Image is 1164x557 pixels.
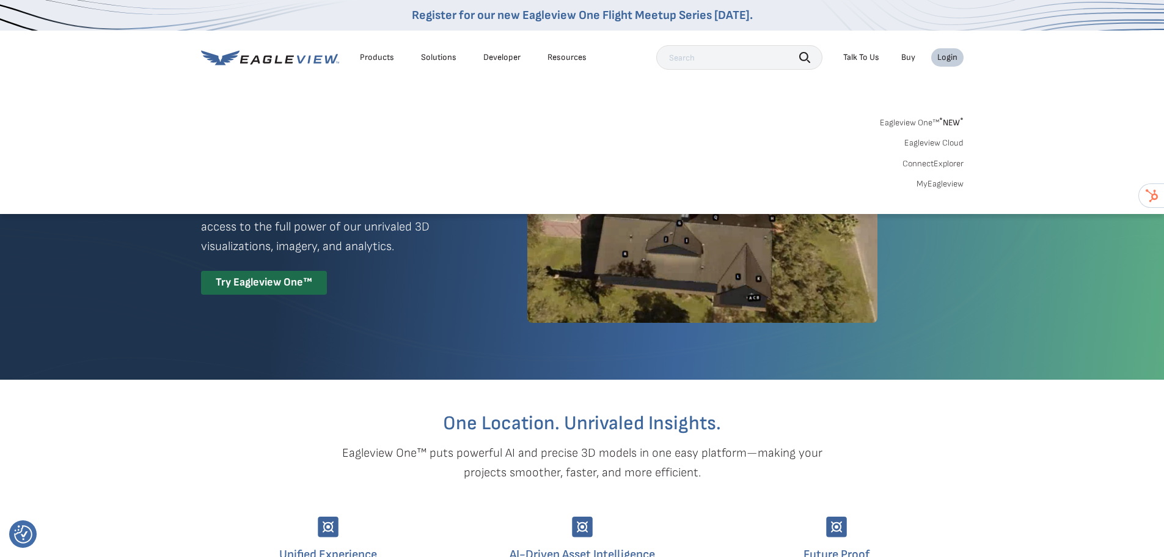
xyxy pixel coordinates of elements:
[937,52,957,63] div: Login
[901,52,915,63] a: Buy
[412,8,753,23] a: Register for our new Eagleview One Flight Meetup Series [DATE].
[14,525,32,544] img: Revisit consent button
[360,52,394,63] div: Products
[421,52,456,63] div: Solutions
[483,52,521,63] a: Developer
[917,179,964,190] a: MyEagleview
[572,517,593,537] img: Group-9744.svg
[902,158,964,169] a: ConnectExplorer
[904,138,964,149] a: Eagleview Cloud
[210,414,954,433] h2: One Location. Unrivaled Insights.
[14,525,32,544] button: Consent Preferences
[843,52,879,63] div: Talk To Us
[939,117,964,128] span: NEW
[547,52,587,63] div: Resources
[826,517,847,537] img: Group-9744.svg
[880,114,964,128] a: Eagleview One™*NEW*
[321,443,844,482] p: Eagleview One™ puts powerful AI and precise 3D models in one easy platform—making your projects s...
[656,45,822,70] input: Search
[201,271,327,295] div: Try Eagleview One™
[201,197,483,256] p: A premium digital experience that provides seamless access to the full power of our unrivaled 3D ...
[318,517,339,537] img: Group-9744.svg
